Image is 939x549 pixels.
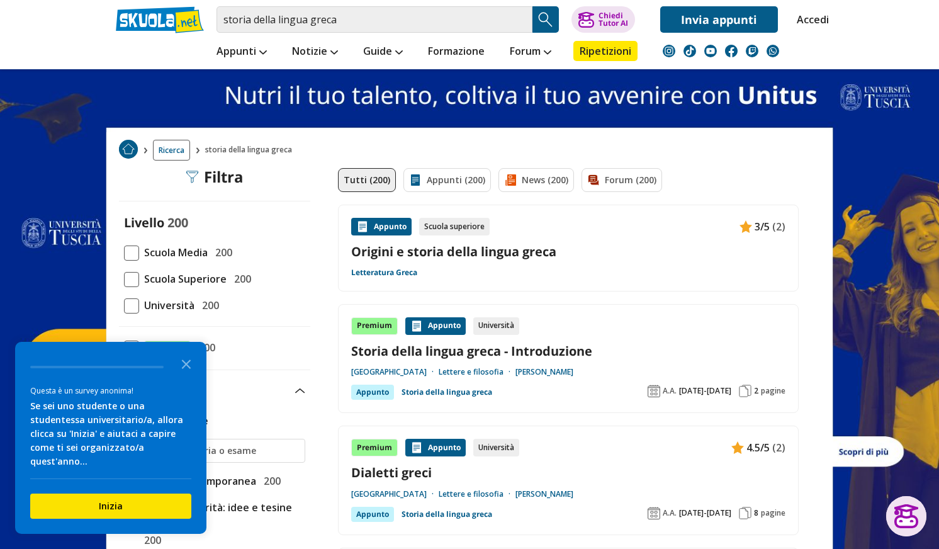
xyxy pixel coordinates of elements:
[30,399,191,468] div: Se sei uno studente o una studentessa universitario/a, allora clicca su 'Inizia' e aiutaci a capi...
[139,244,208,261] span: Scuola Media
[754,508,758,518] span: 8
[410,441,423,454] img: Appunti contenuto
[582,168,662,192] a: Forum (200)
[536,10,555,29] img: Cerca appunti, riassunti o versioni
[761,386,785,396] span: pagine
[174,351,199,376] button: Close the survey
[351,489,439,499] a: [GEOGRAPHIC_DATA]
[772,218,785,235] span: (2)
[351,342,785,359] a: Storia della lingua greca - Introduzione
[532,6,559,33] button: Search Button
[419,218,490,235] div: Scuola superiore
[139,297,194,314] span: Università
[573,41,638,61] a: Ripetizioni
[731,441,744,454] img: Appunti contenuto
[197,297,219,314] span: 200
[761,508,785,518] span: pagine
[599,12,628,27] div: Chiedi Tutor AI
[439,489,515,499] a: Lettere e filosofia
[660,6,778,33] a: Invia appunti
[409,174,422,186] img: Appunti filtro contenuto
[30,385,191,397] div: Questa è un survey anonima!
[402,385,492,400] a: Storia della lingua greca
[289,41,341,64] a: Notizie
[153,140,190,161] a: Ricerca
[351,317,398,335] div: Premium
[739,507,751,519] img: Pagine
[587,174,600,186] img: Forum filtro contenuto
[210,244,232,261] span: 200
[15,342,206,534] div: Survey
[755,218,770,235] span: 3/5
[167,214,188,231] span: 200
[663,386,677,396] span: A.A.
[144,341,191,357] span: Premium
[746,439,770,456] span: 4.5/5
[338,168,396,192] a: Tutti (200)
[571,6,635,33] button: ChiediTutor AI
[193,339,215,356] span: 200
[139,532,161,548] span: 200
[216,6,532,33] input: Cerca appunti, riassunti o versioni
[403,168,491,192] a: Appunti (200)
[213,41,270,64] a: Appunti
[351,218,412,235] div: Appunto
[119,140,138,161] a: Home
[507,41,554,64] a: Forum
[351,243,785,260] a: Origini e storia della lingua greca
[679,508,731,518] span: [DATE]-[DATE]
[515,367,573,377] a: [PERSON_NAME]
[139,499,305,532] span: Tesina maturità: idee e tesine svolte
[504,174,517,186] img: News filtro contenuto
[139,271,227,287] span: Scuola Superiore
[259,473,281,489] span: 200
[648,507,660,519] img: Anno accademico
[405,317,466,335] div: Appunto
[351,268,417,278] a: Letteratura Greca
[425,41,488,64] a: Formazione
[739,385,751,397] img: Pagine
[746,45,758,57] img: twitch
[797,6,823,33] a: Accedi
[360,41,406,64] a: Guide
[663,508,677,518] span: A.A.
[739,220,752,233] img: Appunti contenuto
[648,385,660,397] img: Anno accademico
[754,386,758,396] span: 2
[767,45,779,57] img: WhatsApp
[473,439,519,456] div: Università
[205,140,297,161] span: storia della lingua greca
[147,444,300,457] input: Ricerca materia o esame
[30,494,191,519] button: Inizia
[186,171,199,183] img: Filtra filtri mobile
[498,168,574,192] a: News (200)
[410,320,423,332] img: Appunti contenuto
[439,367,515,377] a: Lettere e filosofia
[405,439,466,456] div: Appunto
[679,386,731,396] span: [DATE]-[DATE]
[351,439,398,456] div: Premium
[402,507,492,522] a: Storia della lingua greca
[356,220,369,233] img: Appunti contenuto
[229,271,251,287] span: 200
[124,214,164,231] label: Livello
[186,168,244,186] div: Filtra
[725,45,738,57] img: facebook
[119,140,138,159] img: Home
[704,45,717,57] img: youtube
[351,367,439,377] a: [GEOGRAPHIC_DATA]
[663,45,675,57] img: instagram
[295,388,305,393] img: Apri e chiudi sezione
[515,489,573,499] a: [PERSON_NAME]
[351,507,394,522] div: Appunto
[772,439,785,456] span: (2)
[351,464,785,481] a: Dialetti greci
[351,385,394,400] div: Appunto
[473,317,519,335] div: Università
[683,45,696,57] img: tiktok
